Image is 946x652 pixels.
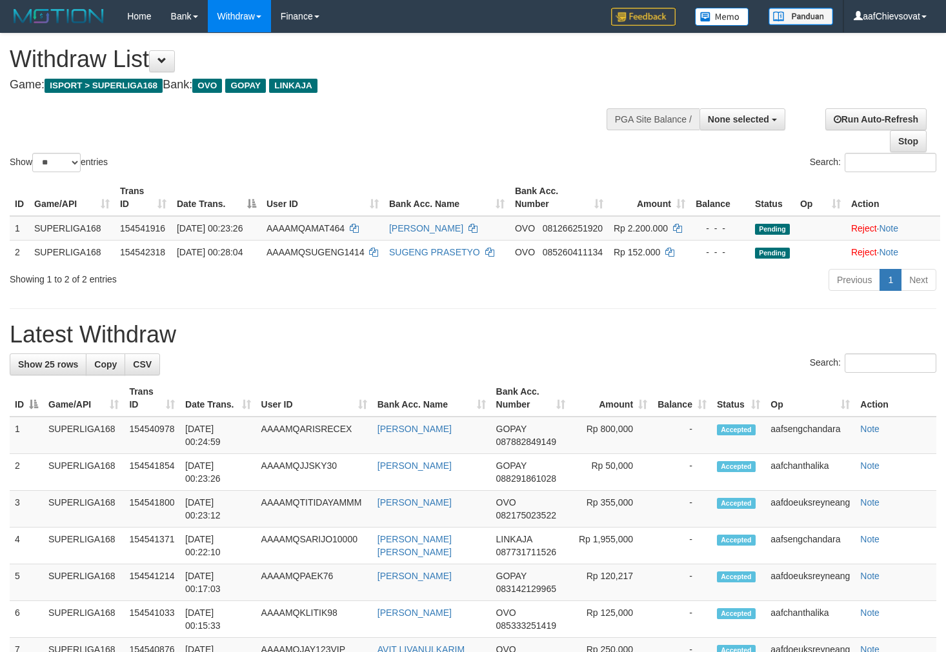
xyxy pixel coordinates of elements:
[177,223,243,233] span: [DATE] 00:23:26
[124,417,180,454] td: 154540978
[496,534,532,544] span: LINKAJA
[880,269,901,291] a: 1
[377,424,452,434] a: [PERSON_NAME]
[510,179,609,216] th: Bank Acc. Number: activate to sort column ascending
[10,46,618,72] h1: Withdraw List
[180,528,256,564] td: [DATE] 00:22:10
[825,108,927,130] a: Run Auto-Refresh
[43,564,124,601] td: SUPERLIGA168
[810,153,936,172] label: Search:
[377,460,452,471] a: [PERSON_NAME]
[690,179,750,216] th: Balance
[860,608,880,618] a: Note
[846,179,940,216] th: Action
[180,417,256,454] td: [DATE] 00:24:59
[267,247,365,257] span: AAAAMQSUGENG1414
[225,79,266,93] span: GOPAY
[696,246,745,259] div: - - -
[389,223,463,233] a: [PERSON_NAME]
[496,424,527,434] span: GOPAY
[10,268,385,286] div: Showing 1 to 2 of 2 entries
[765,528,855,564] td: aafsengchandara
[10,417,43,454] td: 1
[10,153,108,172] label: Show entries
[172,179,261,216] th: Date Trans.: activate to sort column descending
[120,223,165,233] span: 154541916
[43,601,124,638] td: SUPERLIGA168
[496,547,556,557] span: Copy 087731711526 to clipboard
[750,179,795,216] th: Status
[120,247,165,257] span: 154542318
[851,223,877,233] a: Reject
[860,534,880,544] a: Note
[124,380,180,417] th: Trans ID: activate to sort column ascending
[256,491,372,528] td: AAAAMQTITIDAYAMMM
[29,179,115,216] th: Game/API: activate to sort column ascending
[125,353,160,375] a: CSV
[256,564,372,601] td: AAAAMQPAEK76
[765,491,855,528] td: aafdoeuksreyneang
[829,269,880,291] a: Previous
[570,454,652,491] td: Rp 50,000
[570,528,652,564] td: Rp 1,955,000
[384,179,510,216] th: Bank Acc. Name: activate to sort column ascending
[377,571,452,581] a: [PERSON_NAME]
[496,437,556,447] span: Copy 087882849149 to clipboard
[570,601,652,638] td: Rp 125,000
[712,380,765,417] th: Status: activate to sort column ascending
[377,608,452,618] a: [PERSON_NAME]
[43,380,124,417] th: Game/API: activate to sort column ascending
[10,79,618,92] h4: Game: Bank:
[515,223,535,233] span: OVO
[377,497,452,508] a: [PERSON_NAME]
[652,417,712,454] td: -
[755,248,790,259] span: Pending
[652,380,712,417] th: Balance: activate to sort column ascending
[699,108,785,130] button: None selected
[570,417,652,454] td: Rp 800,000
[261,179,384,216] th: User ID: activate to sort column ascending
[652,601,712,638] td: -
[496,620,556,631] span: Copy 085333251419 to clipboard
[496,473,556,484] span: Copy 088291861028 to clipboard
[10,179,29,216] th: ID
[45,79,163,93] span: ISPORT > SUPERLIGA168
[124,454,180,491] td: 154541854
[717,608,756,619] span: Accepted
[10,491,43,528] td: 3
[180,601,256,638] td: [DATE] 00:15:33
[890,130,927,152] a: Stop
[10,528,43,564] td: 4
[765,454,855,491] td: aafchanthalika
[717,424,756,435] span: Accepted
[810,353,936,373] label: Search:
[133,359,152,370] span: CSV
[652,528,712,564] td: -
[496,608,516,618] span: OVO
[901,269,936,291] a: Next
[18,359,78,370] span: Show 25 rows
[124,491,180,528] td: 154541800
[256,528,372,564] td: AAAAMQSARIJO10000
[860,497,880,508] a: Note
[652,491,712,528] td: -
[496,584,556,594] span: Copy 083142129965 to clipboard
[10,216,29,241] td: 1
[855,380,936,417] th: Action
[29,216,115,241] td: SUPERLIGA168
[267,223,345,233] span: AAAAMQAMAT464
[43,417,124,454] td: SUPERLIGA168
[43,454,124,491] td: SUPERLIGA168
[845,153,936,172] input: Search:
[29,240,115,264] td: SUPERLIGA168
[86,353,125,375] a: Copy
[10,6,108,26] img: MOTION_logo.png
[10,380,43,417] th: ID: activate to sort column descending
[765,380,855,417] th: Op: activate to sort column ascending
[845,353,936,373] input: Search:
[795,179,846,216] th: Op: activate to sort column ascending
[769,8,833,25] img: panduan.png
[10,454,43,491] td: 2
[10,601,43,638] td: 6
[846,216,940,241] td: ·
